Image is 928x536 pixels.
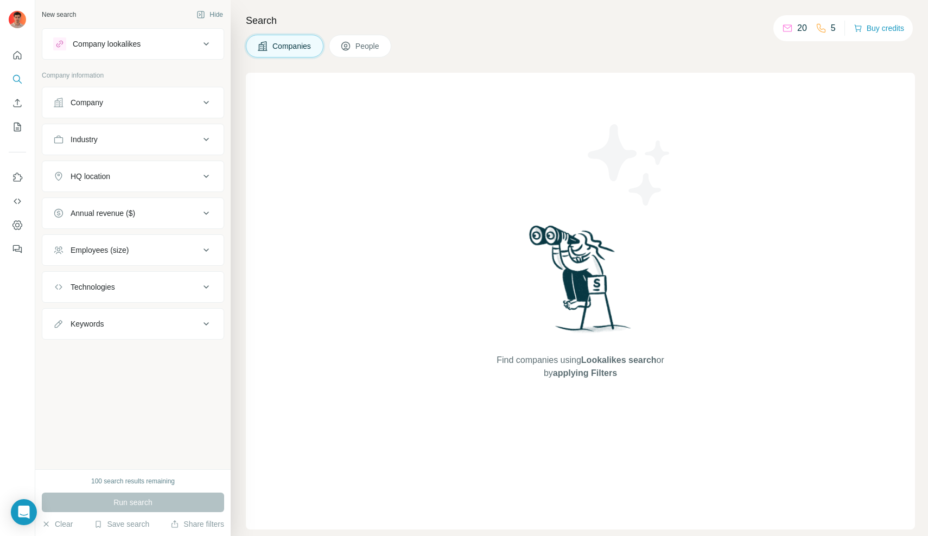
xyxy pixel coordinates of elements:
button: Search [9,69,26,89]
span: applying Filters [553,368,617,378]
div: Industry [71,134,98,145]
button: Use Surfe on LinkedIn [9,168,26,187]
span: Companies [272,41,312,52]
button: Company [42,90,224,116]
button: Buy credits [854,21,904,36]
img: Surfe Illustration - Woman searching with binoculars [524,222,637,343]
div: 100 search results remaining [91,476,175,486]
div: Keywords [71,318,104,329]
button: Enrich CSV [9,93,26,113]
div: Employees (size) [71,245,129,256]
h4: Search [246,13,915,28]
div: Company lookalikes [73,39,141,49]
button: Save search [94,519,149,529]
button: My lists [9,117,26,137]
button: HQ location [42,163,224,189]
div: Company [71,97,103,108]
button: Employees (size) [42,237,224,263]
button: Quick start [9,46,26,65]
button: Company lookalikes [42,31,224,57]
button: Clear [42,519,73,529]
button: Annual revenue ($) [42,200,224,226]
img: Avatar [9,11,26,28]
span: Lookalikes search [581,355,657,365]
img: Surfe Illustration - Stars [581,116,678,214]
button: Share filters [170,519,224,529]
button: Dashboard [9,215,26,235]
button: Industry [42,126,224,152]
div: Technologies [71,282,115,292]
p: 20 [797,22,807,35]
span: Find companies using or by [493,354,667,380]
button: Use Surfe API [9,192,26,211]
div: Open Intercom Messenger [11,499,37,525]
button: Feedback [9,239,26,259]
button: Hide [189,7,231,23]
span: People [355,41,380,52]
p: Company information [42,71,224,80]
div: Annual revenue ($) [71,208,135,219]
div: HQ location [71,171,110,182]
div: New search [42,10,76,20]
button: Technologies [42,274,224,300]
button: Keywords [42,311,224,337]
p: 5 [831,22,836,35]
